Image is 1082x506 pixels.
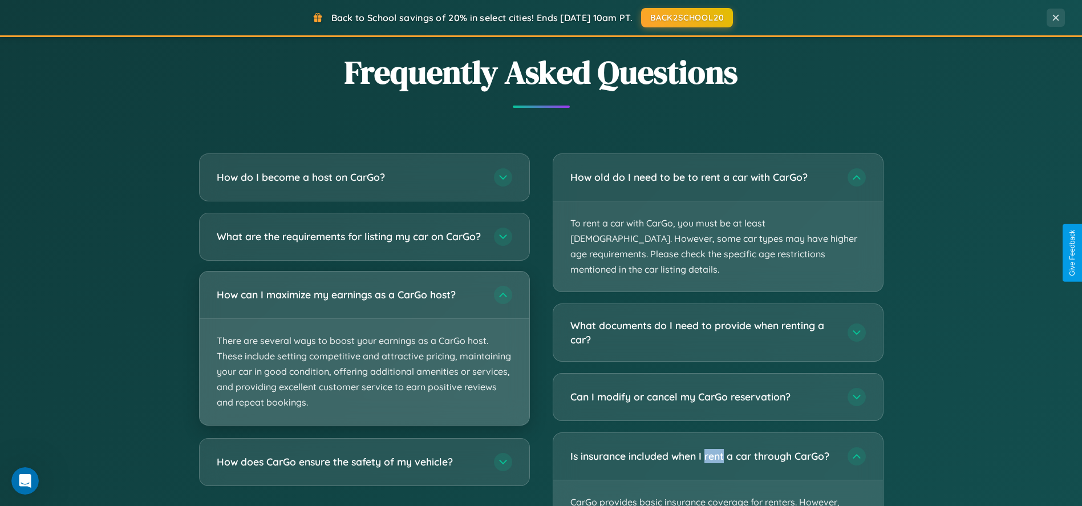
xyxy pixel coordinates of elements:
[1068,230,1076,276] div: Give Feedback
[217,229,483,244] h3: What are the requirements for listing my car on CarGo?
[570,318,836,346] h3: What documents do I need to provide when renting a car?
[570,390,836,404] h3: Can I modify or cancel my CarGo reservation?
[331,12,633,23] span: Back to School savings of 20% in select cities! Ends [DATE] 10am PT.
[11,467,39,495] iframe: Intercom live chat
[570,449,836,463] h3: Is insurance included when I rent a car through CarGo?
[217,170,483,184] h3: How do I become a host on CarGo?
[641,8,733,27] button: BACK2SCHOOL20
[570,170,836,184] h3: How old do I need to be to rent a car with CarGo?
[553,201,883,292] p: To rent a car with CarGo, you must be at least [DEMOGRAPHIC_DATA]. However, some car types may ha...
[200,319,529,425] p: There are several ways to boost your earnings as a CarGo host. These include setting competitive ...
[217,288,483,302] h3: How can I maximize my earnings as a CarGo host?
[199,50,884,94] h2: Frequently Asked Questions
[217,455,483,469] h3: How does CarGo ensure the safety of my vehicle?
